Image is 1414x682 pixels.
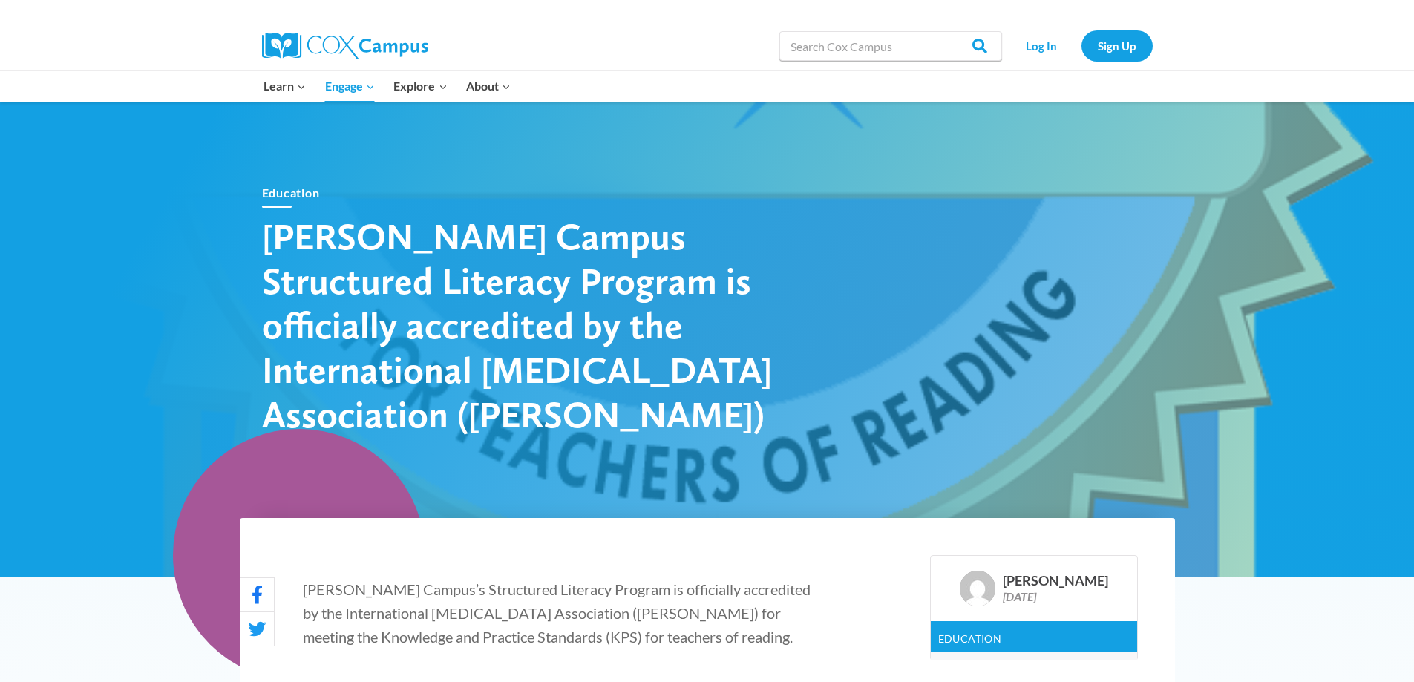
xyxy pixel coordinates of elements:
div: [PERSON_NAME] [1003,573,1108,589]
span: [PERSON_NAME] Campus’s Structured Literacy Program is officially accredited by the International ... [303,580,811,646]
a: Sign Up [1081,30,1153,61]
img: Cox Campus [262,33,428,59]
span: Learn [264,76,306,96]
h1: [PERSON_NAME] Campus Structured Literacy Program is officially accredited by the International [M... [262,214,782,436]
span: About [466,76,511,96]
input: Search Cox Campus [779,31,1002,61]
a: Log In [1009,30,1074,61]
nav: Primary Navigation [255,71,520,102]
span: Explore [393,76,447,96]
div: [DATE] [1003,589,1108,603]
span: Engage [325,76,375,96]
a: Education [262,186,320,200]
a: Education [938,632,1002,645]
nav: Secondary Navigation [1009,30,1153,61]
